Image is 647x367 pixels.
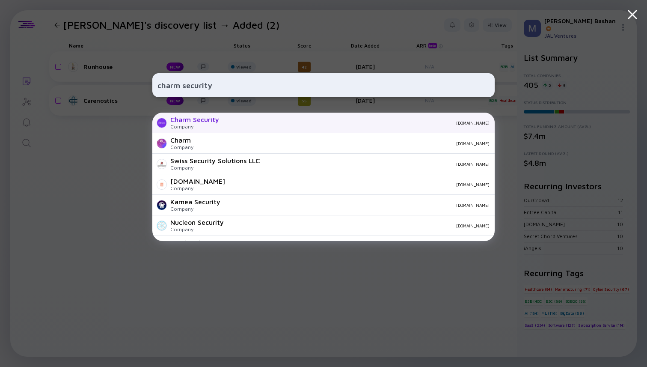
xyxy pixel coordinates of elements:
[227,203,490,208] div: [DOMAIN_NAME]
[232,182,490,187] div: [DOMAIN_NAME]
[170,144,193,150] div: Company
[157,78,490,93] input: Search Company or Investor...
[200,141,490,146] div: [DOMAIN_NAME]
[170,198,220,206] div: Kamea Security
[170,123,219,130] div: Company
[170,185,225,191] div: Company
[170,226,224,233] div: Company
[231,223,490,228] div: [DOMAIN_NAME]
[170,157,260,164] div: Swiss Security Solutions LLC
[226,120,490,125] div: [DOMAIN_NAME]
[267,161,490,167] div: [DOMAIN_NAME]
[170,177,225,185] div: [DOMAIN_NAME]
[170,218,224,226] div: Nucleon Security
[170,239,232,247] div: North Pole Security
[170,206,220,212] div: Company
[170,164,260,171] div: Company
[170,116,219,123] div: Charm Security
[170,136,193,144] div: Charm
